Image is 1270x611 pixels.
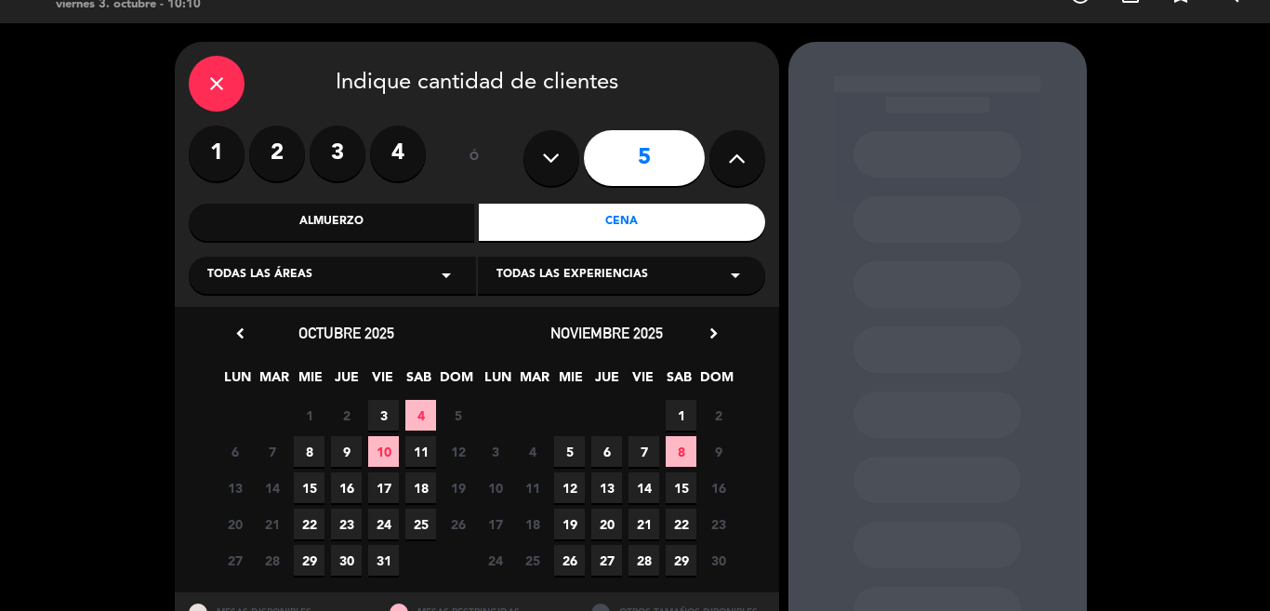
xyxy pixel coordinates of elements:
[628,436,659,467] span: 7
[628,509,659,539] span: 21
[703,436,734,467] span: 9
[249,126,305,181] label: 2
[519,366,549,397] span: MAR
[554,509,585,539] span: 19
[483,366,513,397] span: LUN
[219,436,250,467] span: 6
[666,472,696,503] span: 15
[368,400,399,431] span: 3
[703,545,734,576] span: 30
[331,472,362,503] span: 16
[405,472,436,503] span: 18
[403,366,434,397] span: SAB
[310,126,365,181] label: 3
[405,509,436,539] span: 25
[294,545,324,576] span: 29
[257,472,287,503] span: 14
[517,509,548,539] span: 18
[664,366,695,397] span: SAB
[331,545,362,576] span: 30
[591,436,622,467] span: 6
[666,509,696,539] span: 22
[591,366,622,397] span: JUE
[480,545,510,576] span: 24
[368,509,399,539] span: 24
[331,366,362,397] span: JUE
[219,545,250,576] span: 27
[207,266,312,285] span: Todas las áreas
[480,436,510,467] span: 3
[368,472,399,503] span: 17
[666,545,696,576] span: 29
[440,366,470,397] span: DOM
[444,126,505,191] div: ó
[704,324,723,343] i: chevron_right
[219,472,250,503] span: 13
[294,400,324,431] span: 1
[257,436,287,467] span: 7
[703,472,734,503] span: 16
[517,545,548,576] span: 25
[189,56,765,112] div: Indique cantidad de clientes
[554,472,585,503] span: 12
[205,73,228,95] i: close
[480,472,510,503] span: 10
[628,366,658,397] span: VIE
[700,366,731,397] span: DOM
[724,264,747,286] i: arrow_drop_down
[443,472,473,503] span: 19
[591,509,622,539] span: 20
[555,366,586,397] span: MIE
[435,264,457,286] i: arrow_drop_down
[591,472,622,503] span: 13
[222,366,253,397] span: LUN
[405,400,436,431] span: 4
[367,366,398,397] span: VIE
[258,366,289,397] span: MAR
[496,266,648,285] span: Todas las experiencias
[405,436,436,467] span: 11
[443,436,473,467] span: 12
[331,436,362,467] span: 9
[331,509,362,539] span: 23
[295,366,325,397] span: MIE
[331,400,362,431] span: 2
[231,324,250,343] i: chevron_left
[294,472,324,503] span: 15
[591,545,622,576] span: 27
[628,472,659,503] span: 14
[628,545,659,576] span: 28
[294,509,324,539] span: 22
[550,324,663,342] span: noviembre 2025
[554,436,585,467] span: 5
[666,400,696,431] span: 1
[219,509,250,539] span: 20
[480,509,510,539] span: 17
[479,204,765,241] div: Cena
[189,126,245,181] label: 1
[294,436,324,467] span: 8
[554,545,585,576] span: 26
[368,545,399,576] span: 31
[703,400,734,431] span: 2
[189,204,475,241] div: Almuerzo
[666,436,696,467] span: 8
[517,436,548,467] span: 4
[257,545,287,576] span: 28
[368,436,399,467] span: 10
[517,472,548,503] span: 11
[257,509,287,539] span: 21
[443,509,473,539] span: 26
[443,400,473,431] span: 5
[298,324,394,342] span: octubre 2025
[703,509,734,539] span: 23
[370,126,426,181] label: 4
